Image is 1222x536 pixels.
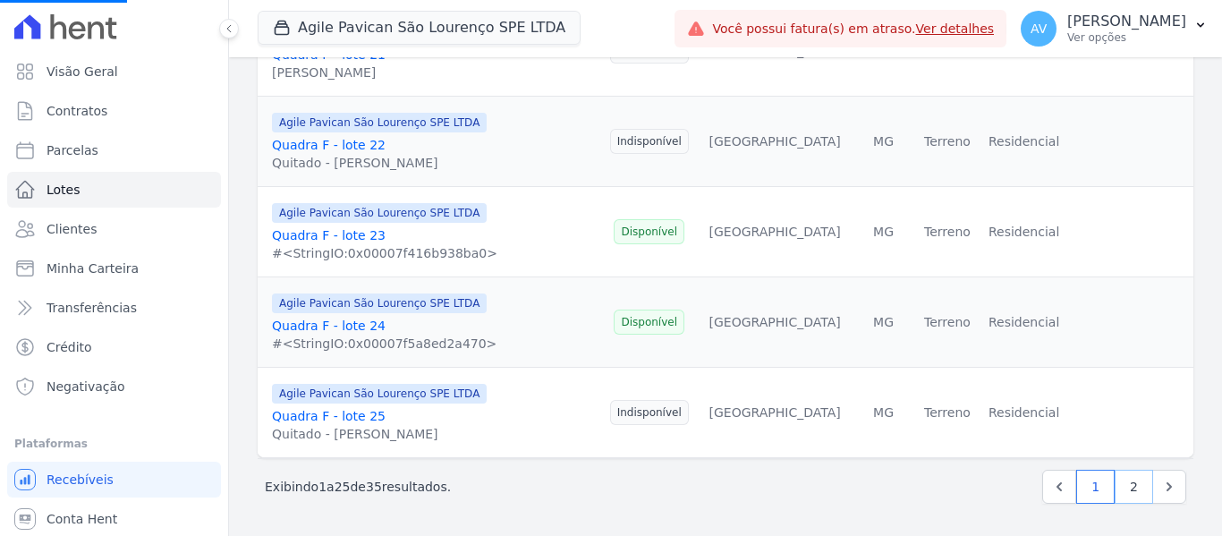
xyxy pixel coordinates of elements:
[265,478,451,496] p: Exibindo a de resultados.
[272,138,386,152] a: Quadra F - lote 22
[47,510,117,528] span: Conta Hent
[852,187,916,277] td: MG
[852,368,916,458] td: MG
[1042,470,1076,504] a: Previous
[698,368,851,458] td: [GEOGRAPHIC_DATA]
[7,369,221,404] a: Negativação
[915,368,979,458] td: Terreno
[1115,470,1153,504] a: 2
[272,244,497,262] div: #<StringIO:0x00007f416b938ba0>
[610,129,689,154] span: Indisponível
[7,54,221,89] a: Visão Geral
[7,462,221,498] a: Recebíveis
[916,21,995,36] a: Ver detalhes
[272,113,487,132] span: Agile Pavican São Lourenço SPE LTDA
[915,277,979,368] td: Terreno
[272,203,487,223] span: Agile Pavican São Lourenço SPE LTDA
[1067,13,1186,30] p: [PERSON_NAME]
[852,97,916,187] td: MG
[272,228,386,242] a: Quadra F - lote 23
[272,384,487,404] span: Agile Pavican São Lourenço SPE LTDA
[7,132,221,168] a: Parcelas
[1152,470,1186,504] a: Next
[47,141,98,159] span: Parcelas
[7,172,221,208] a: Lotes
[258,11,581,45] button: Agile Pavican São Lourenço SPE LTDA
[272,294,487,313] span: Agile Pavican São Lourenço SPE LTDA
[698,187,851,277] td: [GEOGRAPHIC_DATA]
[47,378,125,396] span: Negativação
[1006,4,1222,54] button: AV [PERSON_NAME] Ver opções
[698,97,851,187] td: [GEOGRAPHIC_DATA]
[272,64,487,81] div: [PERSON_NAME]
[614,310,684,335] span: Disponível
[272,319,386,333] a: Quadra F - lote 24
[610,400,689,425] span: Indisponível
[712,20,994,38] span: Você possui fatura(s) em atraso.
[1031,22,1047,35] span: AV
[7,329,221,365] a: Crédito
[980,187,1069,277] td: Residencial
[272,409,386,423] a: Quadra F - lote 25
[1076,470,1115,504] a: 1
[47,471,114,489] span: Recebíveis
[915,97,979,187] td: Terreno
[7,93,221,129] a: Contratos
[852,277,916,368] td: MG
[698,277,851,368] td: [GEOGRAPHIC_DATA]
[7,251,221,286] a: Minha Carteira
[47,299,137,317] span: Transferências
[980,277,1069,368] td: Residencial
[47,63,118,81] span: Visão Geral
[47,220,97,238] span: Clientes
[980,368,1069,458] td: Residencial
[980,97,1069,187] td: Residencial
[47,259,139,277] span: Minha Carteira
[272,154,487,172] div: Quitado - [PERSON_NAME]
[7,290,221,326] a: Transferências
[272,425,487,443] div: Quitado - [PERSON_NAME]
[614,219,684,244] span: Disponível
[335,480,351,494] span: 25
[47,181,81,199] span: Lotes
[47,338,92,356] span: Crédito
[7,211,221,247] a: Clientes
[318,480,327,494] span: 1
[366,480,382,494] span: 35
[915,187,979,277] td: Terreno
[47,102,107,120] span: Contratos
[272,335,496,353] div: #<StringIO:0x00007f5a8ed2a470>
[1067,30,1186,45] p: Ver opções
[14,433,214,455] div: Plataformas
